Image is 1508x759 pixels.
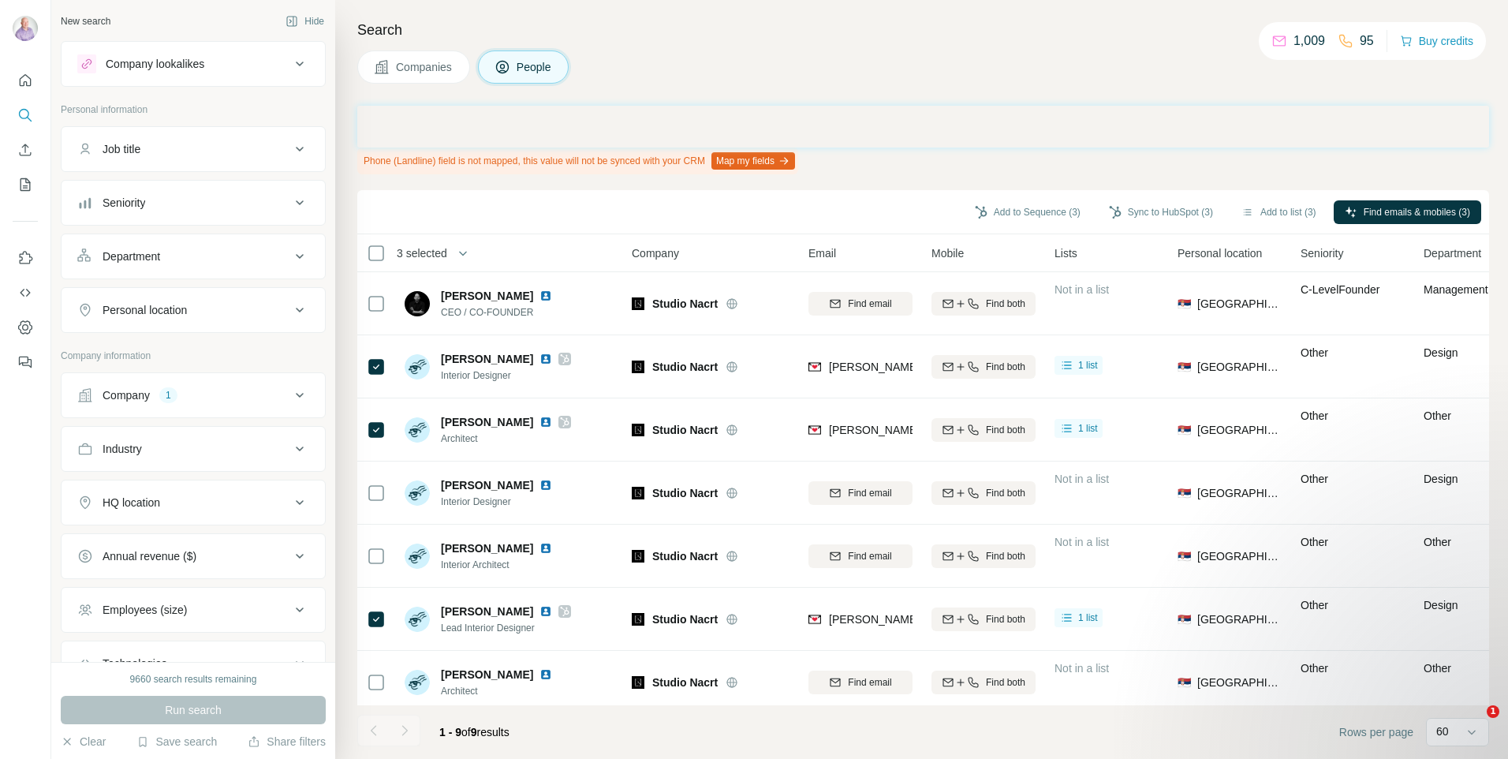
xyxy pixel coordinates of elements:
span: 🇷🇸 [1178,548,1191,564]
img: LinkedIn logo [539,542,552,555]
div: Phone (Landline) field is not mapped, this value will not be synced with your CRM [357,148,798,174]
img: Avatar [405,354,430,379]
img: Avatar [405,291,430,316]
img: Logo of Studio Nacrt [632,487,644,499]
img: Avatar [405,544,430,569]
div: Industry [103,441,142,457]
span: Design [1424,473,1458,485]
span: Studio Nacrt [652,359,718,375]
div: Job title [103,141,140,157]
img: Logo of Studio Nacrt [632,424,644,436]
img: Avatar [405,480,430,506]
span: Not in a list [1054,662,1109,675]
span: Design [1424,346,1458,359]
button: Find both [931,481,1036,505]
img: Avatar [405,417,430,443]
span: 1 list [1078,421,1098,436]
span: Seniority [1301,245,1343,261]
span: Find both [986,612,1025,626]
p: 1,009 [1293,32,1325,50]
span: Studio Nacrt [652,548,718,564]
span: [GEOGRAPHIC_DATA] [1197,611,1282,627]
button: Company1 [62,376,325,414]
div: Personal location [103,302,187,318]
button: Employees (size) [62,591,325,629]
span: Studio Nacrt [652,675,718,690]
span: 1 - 9 [439,726,461,738]
button: Dashboard [13,313,38,342]
button: Find email [808,292,913,316]
button: Seniority [62,184,325,222]
img: LinkedIn logo [539,290,552,302]
button: Find email [808,544,913,568]
button: Find both [931,608,1036,631]
button: Sync to HubSpot (3) [1098,200,1224,224]
span: 1 [1487,705,1499,718]
div: Technologies [103,656,167,671]
button: Find email [808,481,913,505]
span: [GEOGRAPHIC_DATA] [1197,296,1282,312]
span: Studio Nacrt [652,422,718,438]
button: Use Surfe on LinkedIn [13,244,38,272]
button: Find both [931,292,1036,316]
span: 🇷🇸 [1178,296,1191,312]
span: Studio Nacrt [652,485,718,501]
span: Studio Nacrt [652,611,718,627]
span: Architect [441,684,558,698]
img: LinkedIn logo [539,353,552,365]
span: Not in a list [1054,473,1109,485]
span: [PERSON_NAME] [441,351,533,367]
img: LinkedIn logo [539,479,552,492]
img: provider findymail logo [808,611,821,627]
span: Other [1301,536,1328,548]
span: People [517,59,553,75]
button: Find emails & mobiles (3) [1334,200,1481,224]
span: [GEOGRAPHIC_DATA] [1197,675,1282,690]
span: Not in a list [1054,536,1109,548]
span: [PERSON_NAME] [441,667,533,682]
button: Add to Sequence (3) [964,200,1092,224]
button: Share filters [248,734,326,750]
span: Companies [396,59,454,75]
button: Find both [931,418,1036,442]
h4: Search [357,19,1489,41]
span: results [439,726,510,738]
span: Find emails & mobiles (3) [1364,205,1470,219]
span: Find email [848,486,891,500]
img: provider findymail logo [808,422,821,438]
span: 🇷🇸 [1178,611,1191,627]
span: Not in a list [1054,283,1109,296]
span: 1 list [1078,611,1098,625]
img: Avatar [405,670,430,695]
span: [PERSON_NAME][EMAIL_ADDRESS][DOMAIN_NAME] [829,361,1107,373]
button: Clear [61,734,106,750]
button: Department [62,237,325,275]
img: Avatar [405,607,430,632]
span: Find email [848,297,891,311]
span: 🇷🇸 [1178,359,1191,375]
button: Hide [274,9,335,33]
span: of [461,726,471,738]
button: Industry [62,430,325,468]
div: Company [103,387,150,403]
p: Company information [61,349,326,363]
span: Find both [986,675,1025,690]
span: Interior Designer [441,495,558,509]
span: Find both [986,486,1025,500]
div: Company lookalikes [106,56,204,72]
button: Company lookalikes [62,45,325,83]
img: provider findymail logo [808,359,821,375]
button: Buy credits [1400,30,1473,52]
span: 🇷🇸 [1178,675,1191,690]
button: Find both [931,671,1036,694]
button: Find both [931,544,1036,568]
span: Lead Interior Designer [441,621,571,635]
button: HQ location [62,484,325,522]
span: Studio Nacrt [652,296,718,312]
span: 1 list [1078,358,1098,372]
div: New search [61,14,110,28]
button: Save search [136,734,217,750]
button: Map my fields [711,152,795,170]
div: Employees (size) [103,602,187,618]
button: Quick start [13,66,38,95]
